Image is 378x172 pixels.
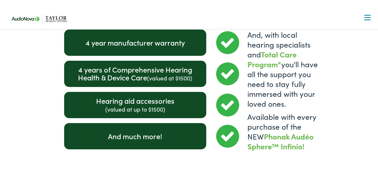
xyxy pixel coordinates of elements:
span: Total Care Program* [247,48,297,68]
p: And, with local hearing specialists and you'll have all the support you need to stay fully immers... [247,29,319,111]
small: (valued at up to $1500) [105,104,165,112]
small: (valued at $1500) [147,73,192,81]
div: And much more! [64,122,207,148]
a: What We Offer [13,26,375,47]
p: Available with every purchase of the NEW [247,111,319,150]
div: 4 years of Comprehensive Hearing Health & Device Care [64,60,207,86]
span: Phonak Audéo Sphere™ Infinio! [247,130,314,150]
div: Hearing aid accessories [64,91,207,117]
div: 4 year manufacturer warranty [64,29,207,55]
